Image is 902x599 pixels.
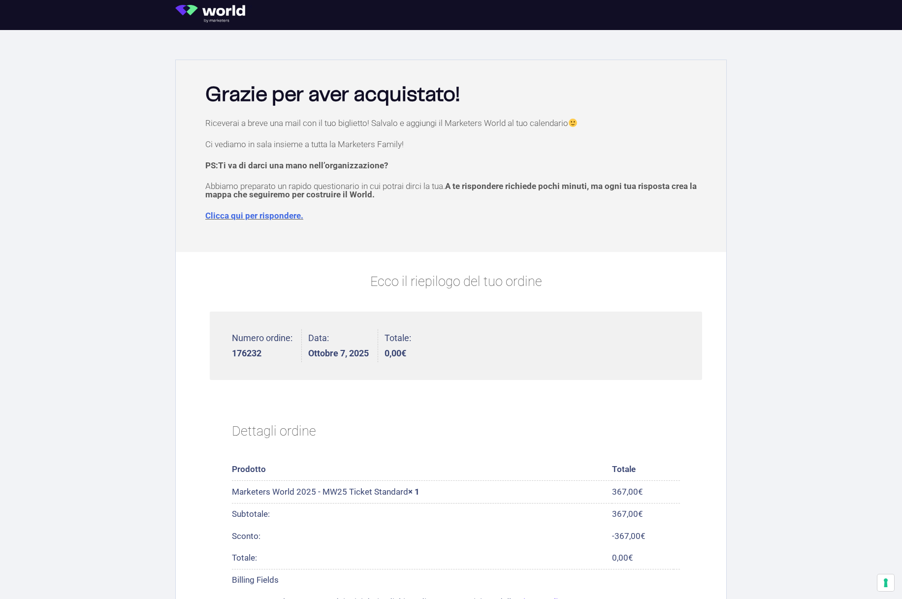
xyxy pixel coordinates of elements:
[385,348,406,358] bdi: 0,00
[232,329,302,362] li: Numero ordine:
[232,569,680,592] th: Billing Fields
[232,459,612,481] th: Prodotto
[641,531,645,541] span: €
[612,509,643,519] span: 367,00
[205,119,707,127] p: Riceverai a breve una mail con il tuo biglietto! Salvalo e aggiungi il Marketers World al tuo cal...
[385,329,411,362] li: Totale:
[308,349,369,358] strong: Ottobre 7, 2025
[401,348,406,358] span: €
[308,329,378,362] li: Data:
[612,487,643,497] bdi: 367,00
[205,160,388,170] strong: PS:
[232,481,612,503] td: Marketers World 2025 - MW25 Ticket Standard
[232,349,292,358] strong: 176232
[205,140,707,149] p: Ci vediamo in sala insieme a tutta la Marketers Family!
[218,160,388,170] span: Ti va di darci una mano nell’organizzazione?
[205,182,707,199] p: Abbiamo preparato un rapido questionario in cui potrai dirci la tua.
[232,547,612,569] th: Totale:
[612,553,633,563] span: 0,00
[612,525,680,547] td: -
[628,553,633,563] span: €
[638,487,643,497] span: €
[210,272,702,292] p: Ecco il riepilogo del tuo ordine
[408,487,419,497] strong: × 1
[232,525,612,547] th: Sconto:
[232,411,680,452] h2: Dettagli ordine
[569,119,577,127] img: 🙂
[877,574,894,591] button: Le tue preferenze relative al consenso per le tecnologie di tracciamento
[205,85,460,105] b: Grazie per aver acquistato!
[205,211,303,221] a: Clicca qui per rispondere.
[232,503,612,525] th: Subtotale:
[612,459,680,481] th: Totale
[638,509,643,519] span: €
[205,181,697,199] span: A te rispondere richiede pochi minuti, ma ogni tua risposta crea la mappa che seguiremo per costr...
[614,531,645,541] span: 367,00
